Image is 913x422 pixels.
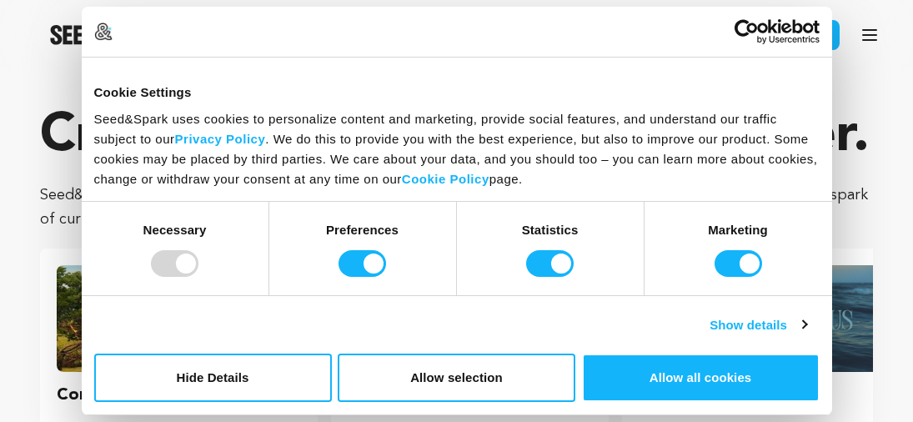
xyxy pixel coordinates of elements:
[708,223,768,237] strong: Marketing
[326,223,399,237] strong: Preferences
[674,19,820,44] a: Usercentrics Cookiebot - opens in a new window
[522,223,579,237] strong: Statistics
[582,354,820,402] button: Allow all cookies
[94,354,332,402] button: Hide Details
[94,109,820,189] div: Seed&Spark uses cookies to personalize content and marketing, provide social features, and unders...
[50,25,181,45] a: Seed&Spark Homepage
[143,223,207,237] strong: Necessary
[402,172,489,186] a: Cookie Policy
[94,23,113,41] img: logo
[175,132,266,146] a: Privacy Policy
[338,354,575,402] button: Allow selection
[94,83,820,103] div: Cookie Settings
[57,382,186,409] h3: Coming of Rage
[50,25,181,45] img: Seed&Spark Logo Dark Mode
[57,265,301,372] img: Coming of Rage image
[40,183,873,232] p: Seed&Spark is where creators and audiences work together to bring incredible new projects to life...
[710,315,806,335] a: Show details
[40,103,873,170] p: Crowdfunding that .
